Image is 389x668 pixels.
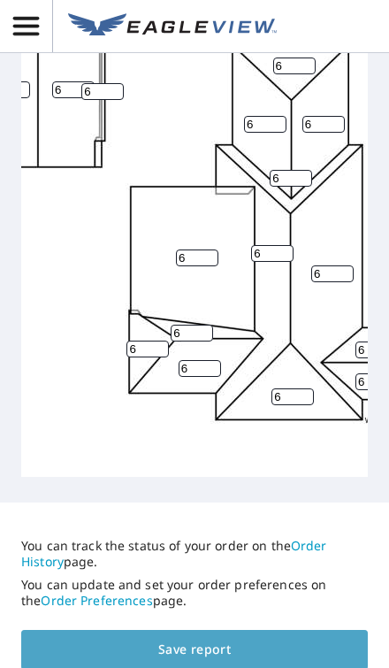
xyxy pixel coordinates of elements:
[41,592,152,609] a: Order Preferences
[21,537,327,570] a: Order History
[21,577,368,609] p: You can update and set your order preferences on the page.
[21,538,368,570] p: You can track the status of your order on the page.
[35,639,354,661] span: Save report
[68,13,277,40] img: EV Logo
